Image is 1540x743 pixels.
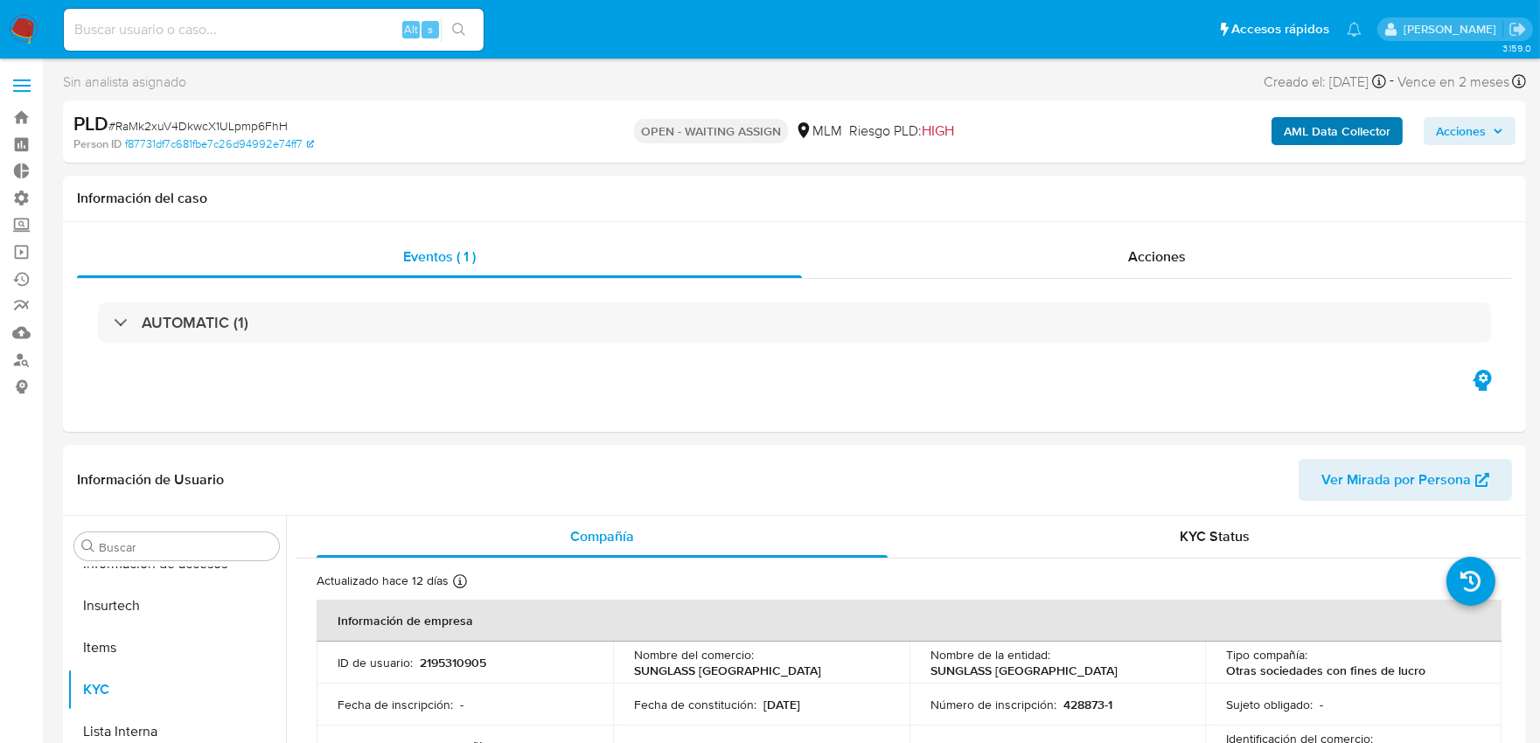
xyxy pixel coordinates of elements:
p: Número de inscripción : [930,697,1056,712]
p: ID de usuario : [338,655,413,670]
button: Buscar [81,539,95,553]
a: Salir [1509,20,1527,38]
input: Buscar [99,539,272,555]
input: Buscar usuario o caso... [64,18,484,41]
div: AUTOMATIC (1) [98,302,1491,343]
b: PLD [73,109,108,137]
button: Acciones [1424,117,1516,145]
p: Nombre de la entidad : [930,647,1050,663]
p: Actualizado hace 12 días [317,573,449,589]
span: Acciones [1436,117,1486,145]
p: SUNGLASS [GEOGRAPHIC_DATA] [634,663,821,678]
span: Compañía [570,526,634,546]
p: Fecha de inscripción : [338,697,453,712]
span: Eventos ( 1 ) [403,247,476,267]
h1: Información del caso [77,190,1512,207]
p: sandra.chabay@mercadolibre.com [1404,21,1502,38]
span: Ver Mirada por Persona [1321,459,1471,501]
span: Riesgo PLD: [849,122,954,141]
span: Acciones [1128,247,1186,267]
button: KYC [67,669,286,711]
p: SUNGLASS [GEOGRAPHIC_DATA] [930,663,1118,678]
span: # RaMk2xuV4DkwcX1ULpmp6FhH [108,117,288,135]
h3: AUTOMATIC (1) [142,313,248,332]
p: Sujeto obligado : [1226,697,1313,712]
th: Información de empresa [317,600,1502,642]
span: Sin analista asignado [63,73,186,92]
p: - [1320,697,1323,712]
p: Nombre del comercio : [634,647,754,663]
b: AML Data Collector [1284,117,1390,145]
p: 428873-1 [1063,697,1112,712]
p: 2195310905 [420,655,486,670]
p: [DATE] [763,697,800,712]
button: Ver Mirada por Persona [1299,459,1512,501]
span: Accesos rápidos [1231,20,1329,38]
p: Fecha de constitución : [634,697,756,712]
div: MLM [795,122,842,141]
h1: Información de Usuario [77,471,224,489]
div: Creado el: [DATE] [1264,70,1386,94]
span: KYC Status [1181,526,1251,546]
button: AML Data Collector [1272,117,1403,145]
button: search-icon [441,17,477,42]
p: Otras sociedades con fines de lucro [1226,663,1425,678]
span: - [1390,70,1394,94]
span: s [428,21,433,38]
a: f87731df7c681fbe7c26d94992e74ff7 [125,136,314,152]
p: Tipo compañía : [1226,647,1307,663]
span: HIGH [922,121,954,141]
a: Notificaciones [1347,22,1362,37]
span: Alt [404,21,418,38]
span: Vence en 2 meses [1397,73,1509,92]
b: Person ID [73,136,122,152]
p: OPEN - WAITING ASSIGN [634,119,788,143]
p: - [460,697,463,712]
button: Items [67,627,286,669]
button: Insurtech [67,585,286,627]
